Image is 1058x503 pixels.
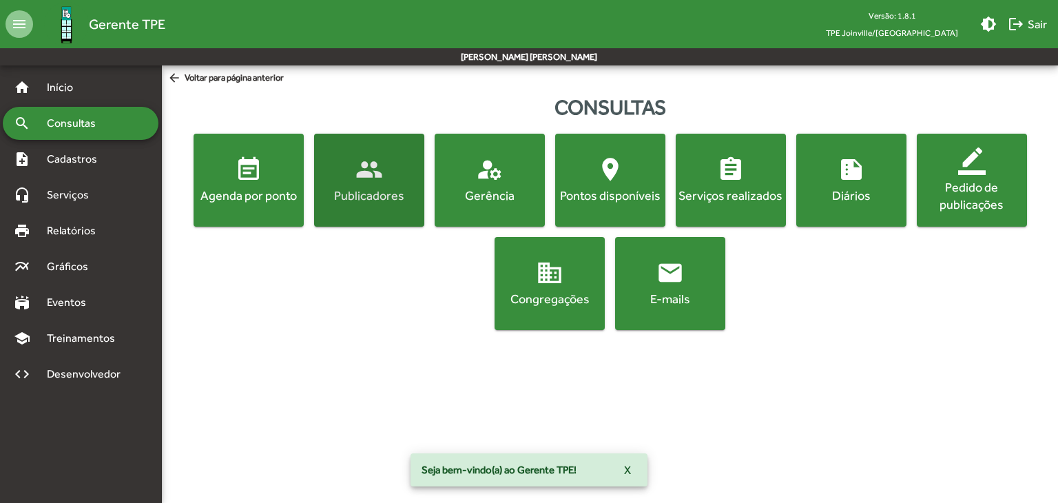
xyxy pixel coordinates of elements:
[920,178,1024,213] div: Pedido de publicações
[437,187,542,204] div: Gerência
[196,187,301,204] div: Agenda por ponto
[476,156,504,183] mat-icon: manage_accounts
[39,330,132,347] span: Treinamentos
[89,13,165,35] span: Gerente TPE
[678,187,783,204] div: Serviços realizados
[1002,12,1052,37] button: Sair
[624,458,631,482] span: X
[676,134,786,227] button: Serviços realizados
[422,463,577,477] span: Seja bem-vindo(a) ao Gerente TPE!
[536,259,563,287] mat-icon: domain
[14,258,30,275] mat-icon: multiline_chart
[435,134,545,227] button: Gerência
[39,79,93,96] span: Início
[39,258,107,275] span: Gráficos
[355,156,383,183] mat-icon: people
[618,290,723,307] div: E-mails
[558,187,663,204] div: Pontos disponíveis
[796,134,906,227] button: Diários
[980,16,997,32] mat-icon: brightness_medium
[33,2,165,47] a: Gerente TPE
[495,237,605,330] button: Congregações
[815,24,969,41] span: TPE Joinville/[GEOGRAPHIC_DATA]
[555,134,665,227] button: Pontos disponíveis
[194,134,304,227] button: Agenda por ponto
[314,134,424,227] button: Publicadores
[39,115,114,132] span: Consultas
[14,187,30,203] mat-icon: headset_mic
[1008,12,1047,37] span: Sair
[39,151,115,167] span: Cadastros
[162,92,1058,123] div: Consultas
[167,71,284,86] span: Voltar para página anterior
[958,147,986,175] mat-icon: border_color
[597,156,624,183] mat-icon: location_on
[235,156,262,183] mat-icon: event_note
[1008,16,1024,32] mat-icon: logout
[838,156,865,183] mat-icon: summarize
[497,290,602,307] div: Congregações
[167,71,185,86] mat-icon: arrow_back
[14,330,30,347] mat-icon: school
[39,223,114,239] span: Relatórios
[613,458,642,482] button: X
[44,2,89,47] img: Logo
[14,115,30,132] mat-icon: search
[717,156,745,183] mat-icon: assignment
[14,79,30,96] mat-icon: home
[917,134,1027,227] button: Pedido de publicações
[39,187,107,203] span: Serviços
[815,7,969,24] div: Versão: 1.8.1
[656,259,684,287] mat-icon: email
[14,294,30,311] mat-icon: stadium
[14,223,30,239] mat-icon: print
[615,237,725,330] button: E-mails
[14,151,30,167] mat-icon: note_add
[799,187,904,204] div: Diários
[317,187,422,204] div: Publicadores
[6,10,33,38] mat-icon: menu
[39,294,105,311] span: Eventos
